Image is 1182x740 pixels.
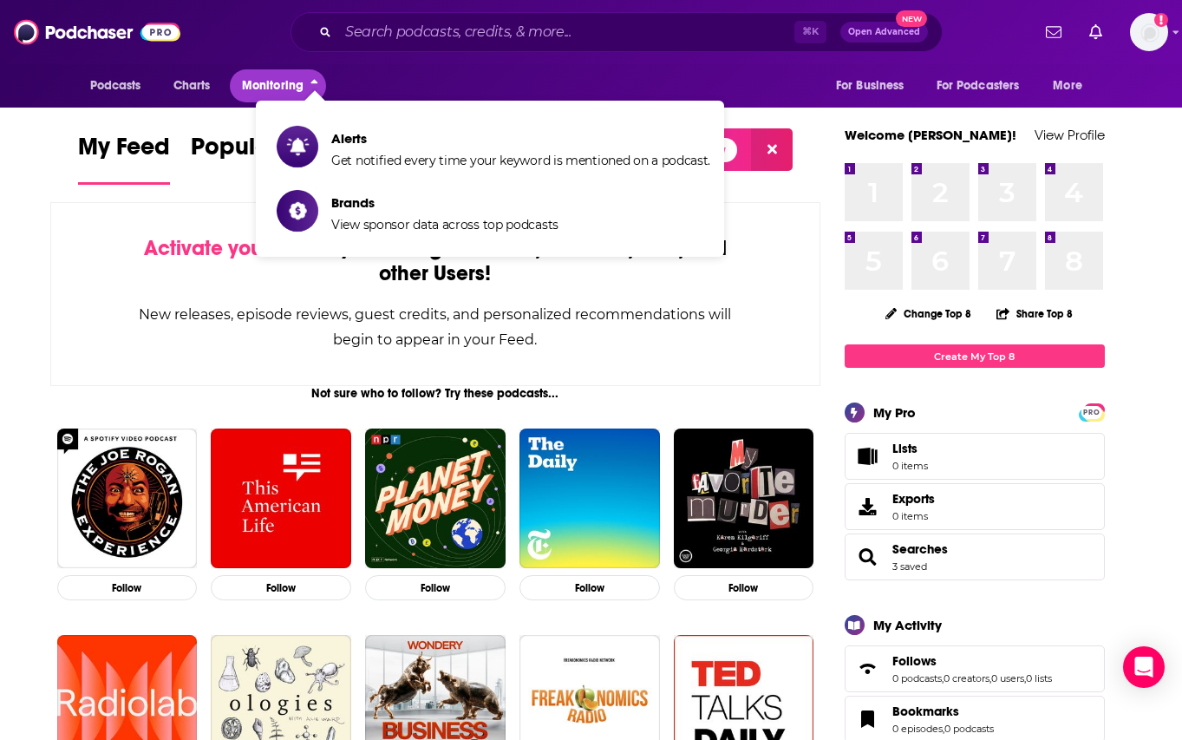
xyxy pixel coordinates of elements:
[138,302,734,352] div: New releases, episode reviews, guest credits, and personalized recommendations will begin to appe...
[991,672,1024,684] a: 0 users
[191,132,338,185] a: Popular Feed
[14,16,180,49] img: Podchaser - Follow, Share and Rate Podcasts
[892,460,928,472] span: 0 items
[845,433,1105,480] a: Lists
[896,10,927,27] span: New
[144,235,322,261] span: Activate your Feed
[848,28,920,36] span: Open Advanced
[892,560,927,573] a: 3 saved
[1081,405,1102,418] a: PRO
[365,429,506,569] img: Planet Money
[1130,13,1168,51] button: Show profile menu
[338,18,794,46] input: Search podcasts, credits, & more...
[1130,13,1168,51] img: User Profile
[892,441,918,456] span: Lists
[1026,672,1052,684] a: 0 lists
[1035,127,1105,143] a: View Profile
[892,672,942,684] a: 0 podcasts
[1123,646,1165,688] div: Open Intercom Messenger
[845,645,1105,692] span: Follows
[845,344,1105,368] a: Create My Top 8
[875,303,983,324] button: Change Top 8
[794,21,826,43] span: ⌘ K
[824,69,926,102] button: open menu
[845,483,1105,530] a: Exports
[873,617,942,633] div: My Activity
[331,130,710,147] span: Alerts
[173,74,211,98] span: Charts
[519,429,660,569] img: The Daily
[365,575,506,600] button: Follow
[851,494,885,519] span: Exports
[943,723,944,735] span: ,
[892,491,935,507] span: Exports
[937,74,1020,98] span: For Podcasters
[1039,17,1068,47] a: Show notifications dropdown
[291,12,943,52] div: Search podcasts, credits, & more...
[892,653,937,669] span: Follows
[211,575,351,600] button: Follow
[331,217,558,232] span: View sponsor data across top podcasts
[674,429,814,569] img: My Favorite Murder with Karen Kilgariff and Georgia Hardstark
[242,74,304,98] span: Monitoring
[57,575,198,600] button: Follow
[989,672,991,684] span: ,
[851,545,885,569] a: Searches
[942,672,944,684] span: ,
[1024,672,1026,684] span: ,
[851,657,885,681] a: Follows
[1154,13,1168,27] svg: Add a profile image
[851,707,885,731] a: Bookmarks
[873,404,916,421] div: My Pro
[331,153,710,168] span: Get notified every time your keyword is mentioned on a podcast.
[138,236,734,286] div: by following Podcasts, Creators, Lists, and other Users!
[845,534,1105,580] span: Searches
[892,541,948,557] a: Searches
[892,704,994,719] a: Bookmarks
[996,297,1074,331] button: Share Top 8
[674,575,814,600] button: Follow
[78,69,164,102] button: open menu
[211,429,351,569] img: This American Life
[836,74,904,98] span: For Business
[944,672,989,684] a: 0 creators
[1130,13,1168,51] span: Logged in as kbastian
[840,22,928,43] button: Open AdvancedNew
[1041,69,1104,102] button: open menu
[230,69,326,102] button: close menu
[944,723,994,735] a: 0 podcasts
[892,704,959,719] span: Bookmarks
[892,653,1052,669] a: Follows
[892,723,943,735] a: 0 episodes
[50,386,821,401] div: Not sure who to follow? Try these podcasts...
[925,69,1045,102] button: open menu
[851,444,885,468] span: Lists
[1081,406,1102,419] span: PRO
[78,132,170,185] a: My Feed
[1082,17,1109,47] a: Show notifications dropdown
[191,132,338,172] span: Popular Feed
[331,194,558,211] span: Brands
[892,510,935,522] span: 0 items
[57,429,198,569] img: The Joe Rogan Experience
[162,69,221,102] a: Charts
[1053,74,1082,98] span: More
[845,127,1016,143] a: Welcome [PERSON_NAME]!
[78,132,170,172] span: My Feed
[519,575,660,600] button: Follow
[90,74,141,98] span: Podcasts
[892,441,928,456] span: Lists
